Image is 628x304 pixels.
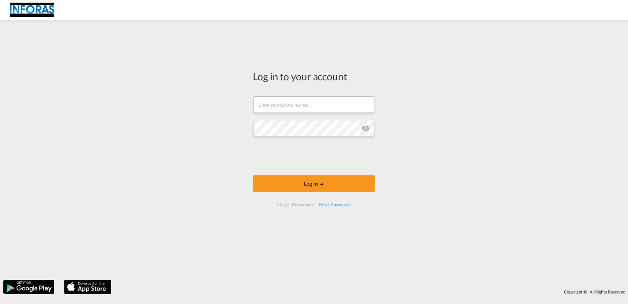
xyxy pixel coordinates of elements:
[254,96,374,113] input: Enter email/phone number
[253,69,375,83] div: Log in to your account
[316,199,353,211] div: Reset Password
[253,175,375,192] button: LOGIN
[362,124,370,132] md-icon: icon-eye-off
[264,143,364,169] iframe: reCAPTCHA
[3,279,55,295] img: google.png
[63,279,112,295] img: apple.png
[115,286,628,297] div: Copyright © . All Rights Reserved
[10,3,54,17] img: eff75c7098ee11eeb65dd1c63e392380.jpg
[275,199,316,211] div: Forgot Password?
